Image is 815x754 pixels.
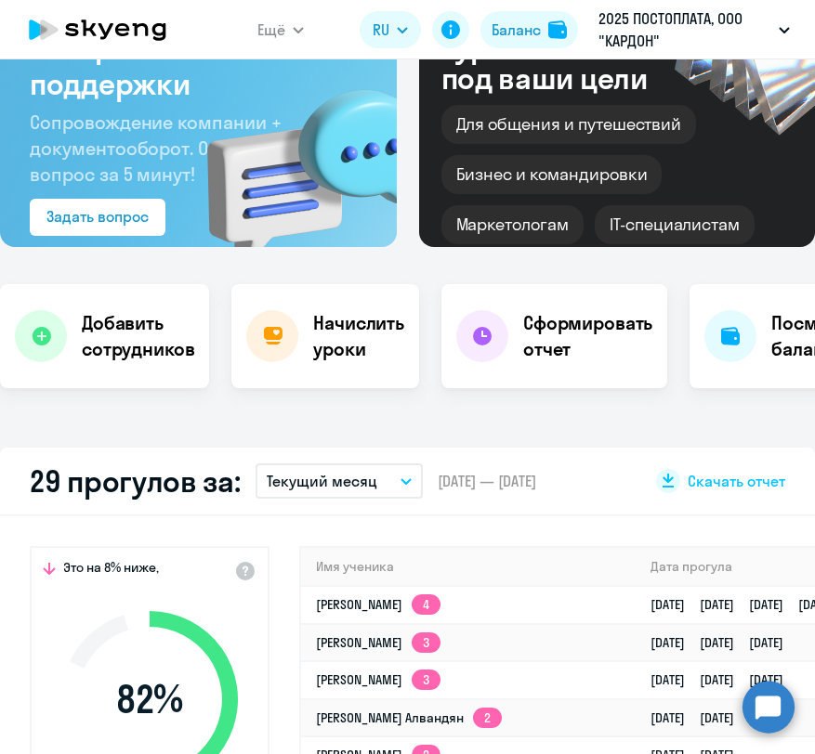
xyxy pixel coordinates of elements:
span: Скачать отчет [688,471,785,491]
button: RU [360,11,421,48]
a: [DATE][DATE][DATE] [651,634,798,651]
div: IT-специалистам [595,205,755,244]
span: 82 % [43,677,256,721]
div: Курсы английского под ваши цели [441,31,759,94]
img: bg-img [180,57,397,266]
img: balance [548,20,567,39]
span: Это на 8% ниже, [63,559,159,581]
p: 2025 ПОСТОПЛАТА, ООО "КАРДОН" [598,7,771,52]
div: Задать вопрос [46,205,149,227]
button: Задать вопрос [30,199,165,236]
span: Сопровождение компании + документооборот. Ответим на ваш вопрос за 5 минут! [30,110,336,186]
app-skyeng-badge: 3 [412,669,440,690]
a: [PERSON_NAME]3 [316,671,440,688]
a: [DATE][DATE][DATE] [651,671,798,688]
span: Ещё [257,19,285,41]
button: 2025 ПОСТОПЛАТА, ООО "КАРДОН" [589,7,799,52]
span: RU [373,19,389,41]
div: Баланс [492,19,541,41]
span: [DATE] — [DATE] [438,471,536,491]
app-skyeng-badge: 4 [412,594,440,615]
a: [DATE][DATE] [651,709,749,726]
h3: Экспресс-чат поддержки [30,28,367,102]
div: Маркетологам [441,205,584,244]
h4: Сформировать отчет [523,310,652,362]
h2: 29 прогулов за: [30,462,241,500]
a: [PERSON_NAME] Алвандян2 [316,709,502,726]
p: Текущий месяц [267,470,377,492]
button: Текущий месяц [256,463,423,499]
a: [PERSON_NAME]4 [316,596,440,613]
app-skyeng-badge: 2 [473,708,502,728]
h4: Начислить уроки [313,310,404,362]
div: Бизнес и командировки [441,155,663,194]
th: Имя ученика [301,548,636,586]
button: Балансbalance [480,11,578,48]
app-skyeng-badge: 3 [412,632,440,653]
h4: Добавить сотрудников [82,310,194,362]
button: Ещё [257,11,304,48]
a: [PERSON_NAME]3 [316,634,440,651]
div: Для общения и путешествий [441,105,697,144]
